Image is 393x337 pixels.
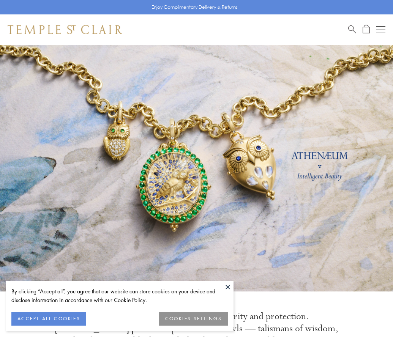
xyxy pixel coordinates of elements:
[152,3,238,11] p: Enjoy Complimentary Delivery & Returns
[159,312,228,326] button: COOKIES SETTINGS
[11,312,86,326] button: ACCEPT ALL COOKIES
[11,287,228,304] div: By clicking “Accept all”, you agree that our website can store cookies on your device and disclos...
[8,25,122,34] img: Temple St. Clair
[348,25,356,34] a: Search
[376,25,385,34] button: Open navigation
[363,25,370,34] a: Open Shopping Bag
